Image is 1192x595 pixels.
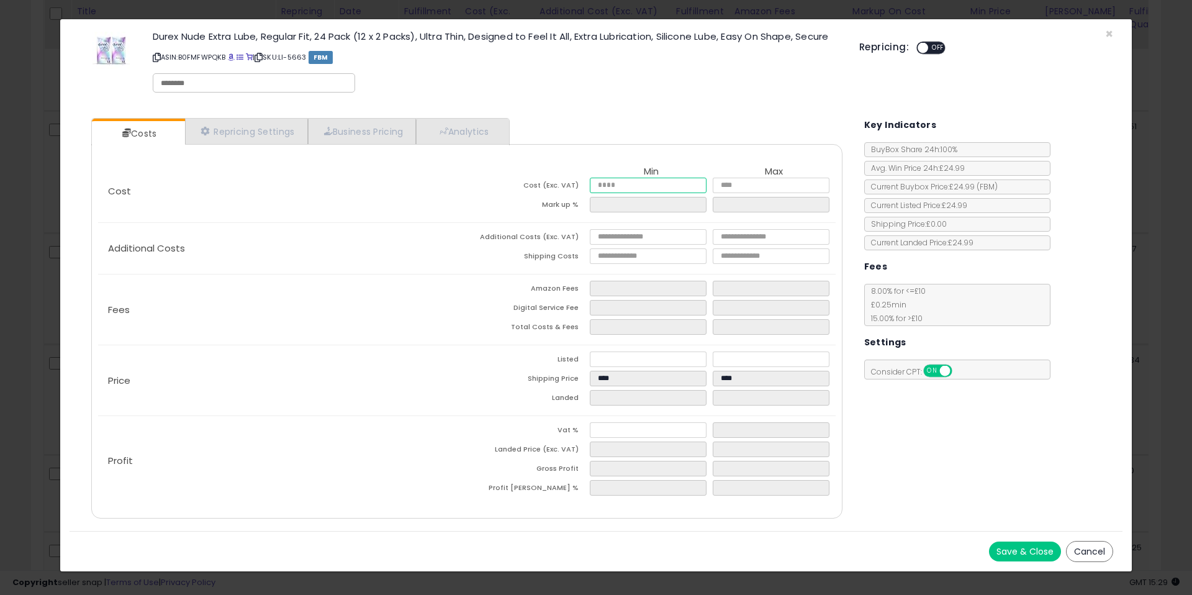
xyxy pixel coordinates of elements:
[467,229,590,248] td: Additional Costs (Exc. VAT)
[865,144,957,155] span: BuyBox Share 24h: 100%
[865,181,998,192] span: Current Buybox Price:
[153,47,841,67] p: ASIN: B0FMFWPQKB | SKU: LI-5663
[185,119,308,144] a: Repricing Settings
[928,43,948,53] span: OFF
[467,352,590,371] td: Listed
[98,186,467,196] p: Cost
[98,305,467,315] p: Fees
[949,181,998,192] span: £24.99
[1066,541,1113,562] button: Cancel
[308,119,417,144] a: Business Pricing
[865,313,923,324] span: 15.00 % for > £10
[865,237,973,248] span: Current Landed Price: £24.99
[309,51,333,64] span: FBM
[467,248,590,268] td: Shipping Costs
[467,197,590,216] td: Mark up %
[864,117,937,133] h5: Key Indicators
[467,371,590,390] td: Shipping Price
[865,219,947,229] span: Shipping Price: £0.00
[93,32,130,69] img: 41rpboevs8L._SL60_.jpg
[924,366,940,376] span: ON
[228,52,235,62] a: BuyBox page
[153,32,841,41] h3: Durex Nude Extra Lube, Regular Fit, 24 Pack (12 x 2 Packs), Ultra Thin, Designed to Feel It All, ...
[467,319,590,338] td: Total Costs & Fees
[467,442,590,461] td: Landed Price (Exc. VAT)
[98,456,467,466] p: Profit
[865,163,965,173] span: Avg. Win Price 24h: £24.99
[989,542,1061,561] button: Save & Close
[590,166,713,178] th: Min
[467,422,590,442] td: Vat %
[467,178,590,197] td: Cost (Exc. VAT)
[865,299,906,310] span: £0.25 min
[865,286,926,324] span: 8.00 % for <= £10
[416,119,508,144] a: Analytics
[98,376,467,386] p: Price
[467,300,590,319] td: Digital Service Fee
[977,181,998,192] span: ( FBM )
[467,390,590,409] td: Landed
[713,166,836,178] th: Max
[467,480,590,499] td: Profit [PERSON_NAME] %
[237,52,243,62] a: All offer listings
[864,259,888,275] h5: Fees
[98,243,467,253] p: Additional Costs
[864,335,906,350] h5: Settings
[865,200,967,211] span: Current Listed Price: £24.99
[467,461,590,480] td: Gross Profit
[1105,25,1113,43] span: ×
[92,121,184,146] a: Costs
[859,42,909,52] h5: Repricing:
[246,52,253,62] a: Your listing only
[865,366,968,377] span: Consider CPT:
[950,366,970,376] span: OFF
[467,281,590,300] td: Amazon Fees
